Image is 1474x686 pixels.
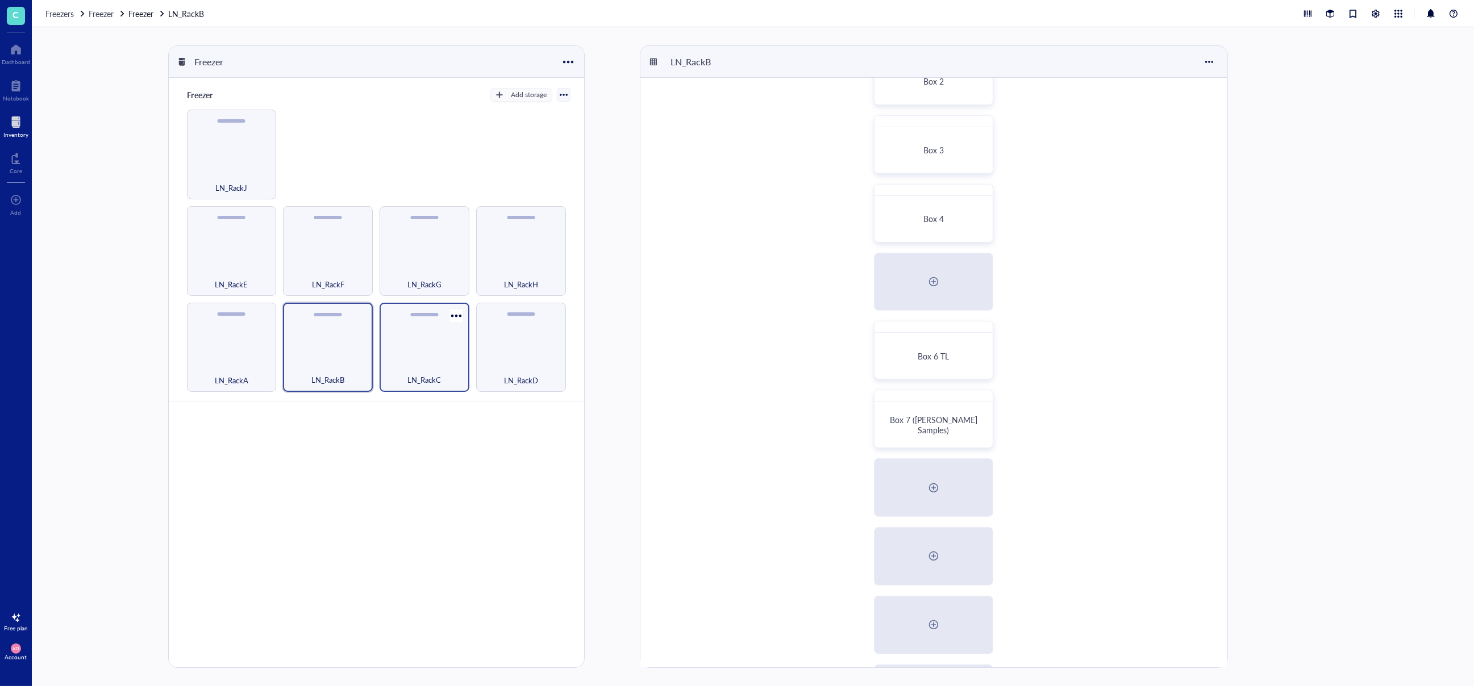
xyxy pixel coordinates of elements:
[3,95,29,102] div: Notebook
[89,8,114,19] span: Freezer
[311,374,344,386] span: LN_RackB
[511,90,547,100] div: Add storage
[3,113,28,138] a: Inventory
[128,7,206,20] a: FreezerLN_RackB
[3,131,28,138] div: Inventory
[10,168,22,174] div: Core
[504,374,538,387] span: LN_RackD
[923,144,944,156] span: Box 3
[890,414,980,436] span: Box 7 ([PERSON_NAME] Samples)
[407,278,442,291] span: LN_RackG
[215,278,248,291] span: LN_RackE
[2,40,30,65] a: Dashboard
[3,77,29,102] a: Notebook
[45,7,86,20] a: Freezers
[4,625,28,631] div: Free plan
[215,182,247,194] span: LN_RackJ
[666,52,734,72] div: LN_RackB
[45,8,74,19] span: Freezers
[13,646,19,651] span: KD
[190,52,258,72] div: Freezer
[10,149,22,174] a: Core
[923,76,944,87] span: Box 2
[923,213,944,224] span: Box 4
[215,374,248,387] span: LN_RackA
[2,58,30,65] div: Dashboard
[504,278,538,291] span: LN_RackH
[407,374,441,386] span: LN_RackC
[89,7,126,20] a: Freezer
[182,87,251,103] div: Freezer
[11,209,22,216] div: Add
[490,88,552,102] button: Add storage
[13,7,19,22] span: C
[918,350,949,362] span: Box 6 TL
[312,278,344,291] span: LN_RackF
[5,654,27,660] div: Account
